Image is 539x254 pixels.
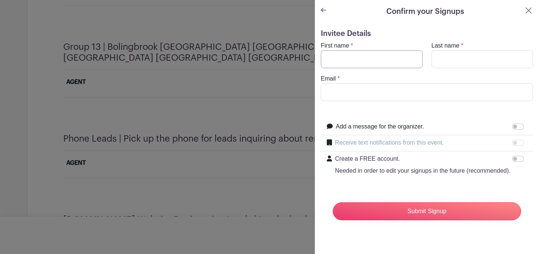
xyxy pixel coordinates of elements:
input: Submit Signup [333,202,521,220]
label: Email [321,74,336,83]
label: First name [321,41,349,50]
h5: Confirm your Signups [386,6,464,17]
p: Needed in order to edit your signups in the future (recommended). [335,166,511,175]
button: Close [524,6,533,15]
label: Last name [432,41,460,50]
p: Create a FREE account. [335,154,511,163]
label: Receive text notifications from this event. [335,138,444,147]
h5: Invitee Details [321,29,533,38]
label: Add a message for the organizer. [336,122,424,131]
